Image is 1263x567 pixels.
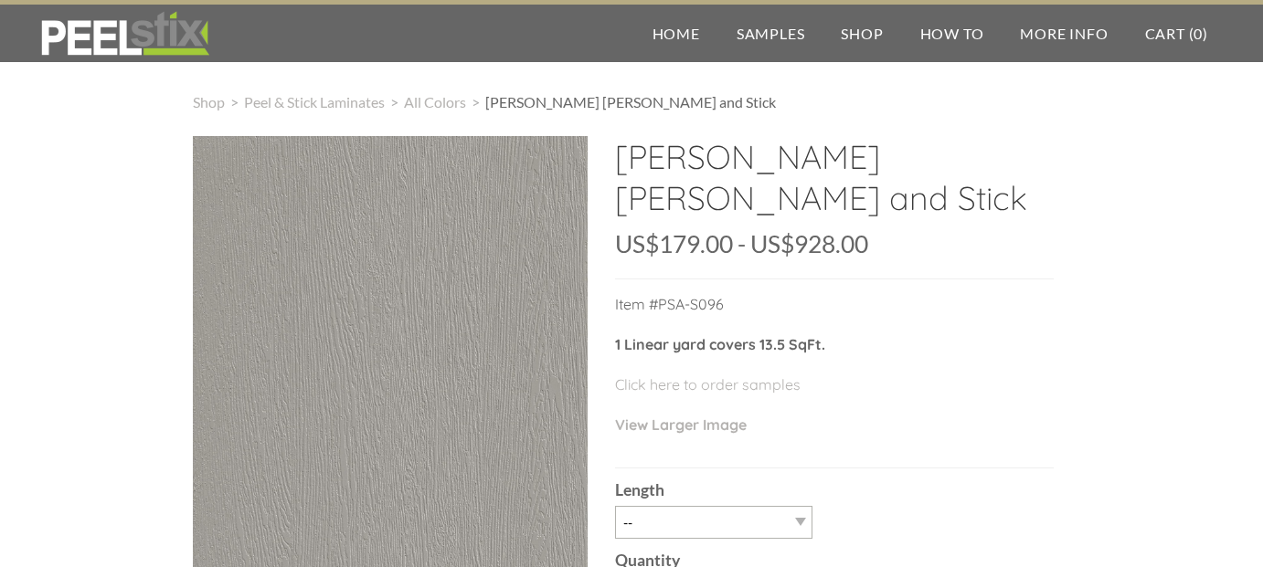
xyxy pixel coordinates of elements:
[1127,5,1226,62] a: Cart (0)
[615,335,825,353] strong: 1 Linear yard covers 13.5 SqFt.
[615,375,801,394] a: Click here to order samples
[615,229,868,258] span: US$179.00 - US$928.00
[634,5,718,62] a: Home
[193,93,225,110] a: Shop
[385,93,404,110] span: >
[404,93,466,110] a: All Colors
[615,293,1054,333] p: Item #PSA-S096
[718,5,823,62] a: Samples
[1194,25,1203,42] span: 0
[485,93,776,110] span: [PERSON_NAME] [PERSON_NAME] and Stick
[902,5,1003,62] a: How To
[615,136,1054,232] h2: [PERSON_NAME] [PERSON_NAME] and Stick
[225,93,244,110] span: >
[244,93,385,110] a: Peel & Stick Laminates
[466,93,485,110] span: >
[37,11,213,57] img: REFACE SUPPLIES
[1002,5,1126,62] a: More Info
[823,5,901,62] a: Shop
[615,415,747,434] a: View Larger Image
[615,480,664,499] b: Length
